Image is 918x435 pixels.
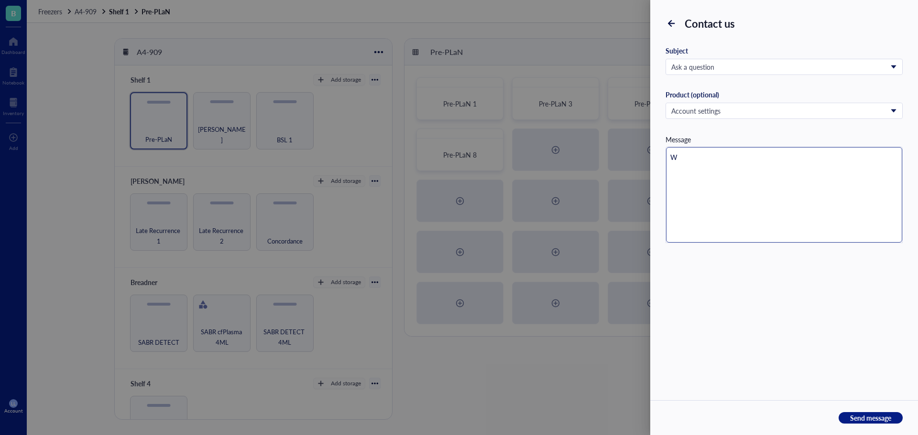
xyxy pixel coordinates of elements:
[666,134,691,145] div: Message
[839,412,903,424] button: Send message
[685,15,735,32] div: Contact us
[671,63,895,71] span: Ask a question
[666,90,903,99] div: Product (optional)
[671,106,895,115] span: Account settings
[850,414,891,422] span: Send message
[666,147,902,243] textarea: W
[666,46,903,55] div: Subject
